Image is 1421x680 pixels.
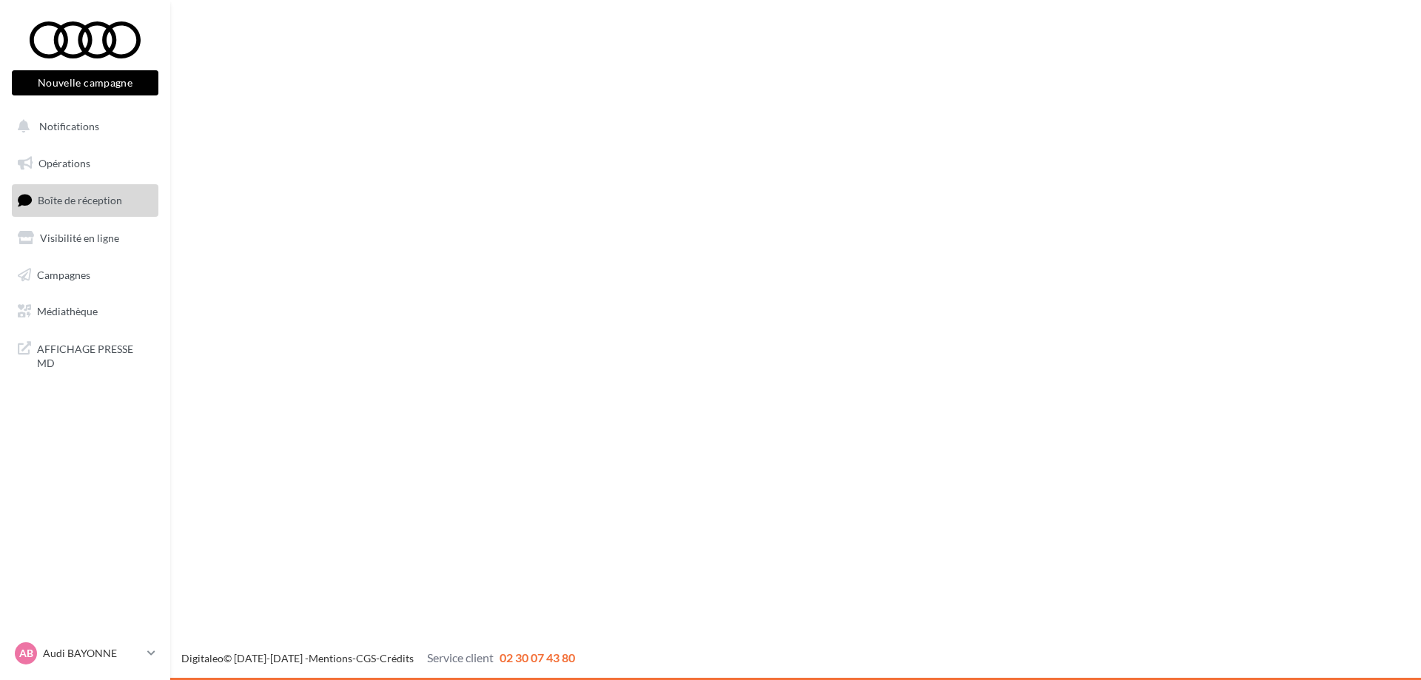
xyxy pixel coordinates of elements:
a: Digitaleo [181,652,224,664]
p: Audi BAYONNE [43,646,141,661]
a: AFFICHAGE PRESSE MD [9,333,161,377]
a: Boîte de réception [9,184,161,216]
button: Nouvelle campagne [12,70,158,95]
button: Notifications [9,111,155,142]
span: Visibilité en ligne [40,232,119,244]
a: Crédits [380,652,414,664]
span: 02 30 07 43 80 [500,650,575,664]
span: Médiathèque [37,305,98,317]
a: Visibilité en ligne [9,223,161,254]
span: Notifications [39,120,99,132]
span: Opérations [38,157,90,169]
span: Boîte de réception [38,194,122,206]
a: CGS [356,652,376,664]
a: Médiathèque [9,296,161,327]
a: Opérations [9,148,161,179]
span: Service client [427,650,494,664]
a: Mentions [309,652,352,664]
span: AFFICHAGE PRESSE MD [37,339,152,371]
a: Campagnes [9,260,161,291]
a: AB Audi BAYONNE [12,639,158,667]
span: Campagnes [37,268,90,280]
span: © [DATE]-[DATE] - - - [181,652,575,664]
span: AB [19,646,33,661]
